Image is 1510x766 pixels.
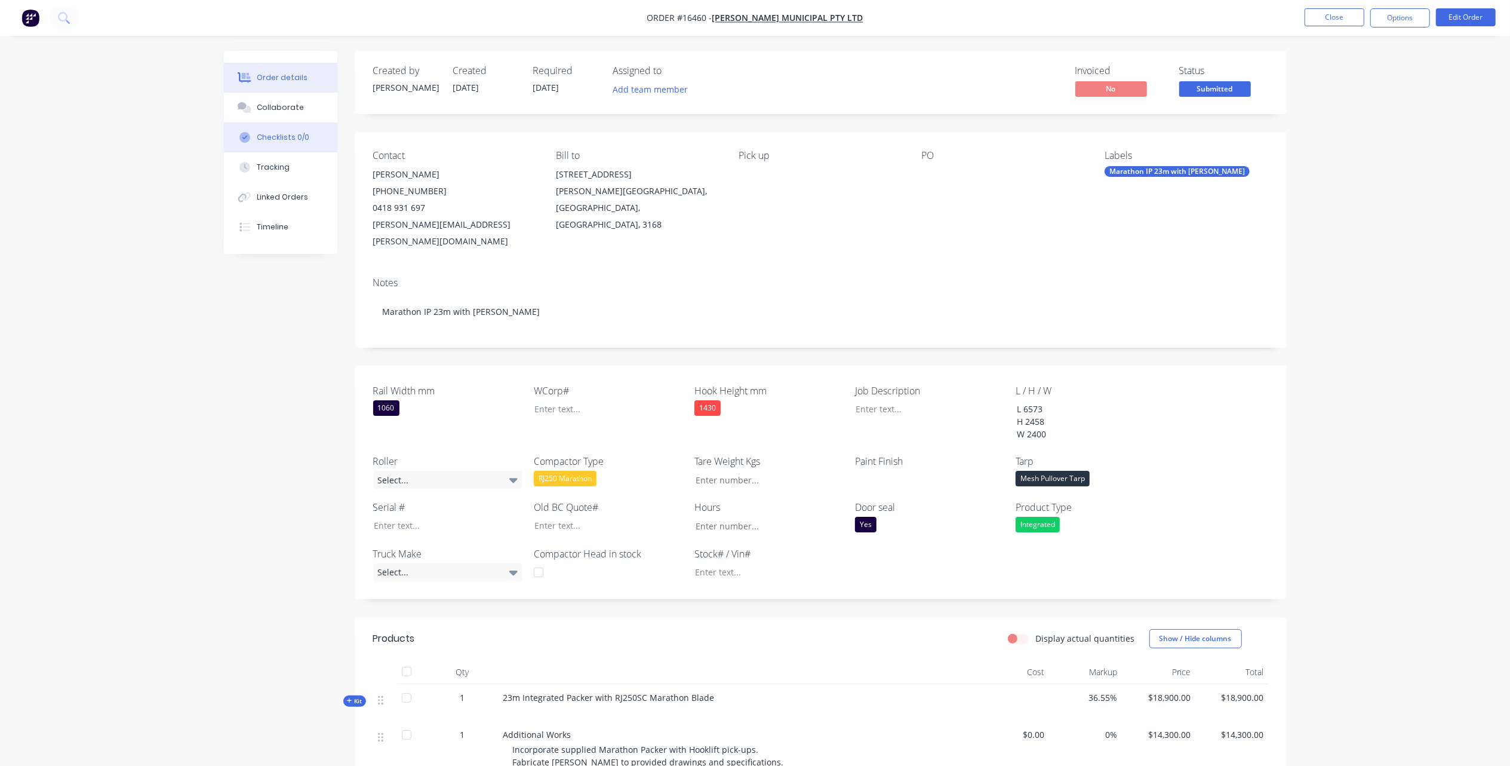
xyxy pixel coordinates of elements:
div: Tracking [257,162,290,173]
button: Collaborate [224,93,337,122]
span: 0% [1054,728,1118,741]
div: Products [373,632,415,646]
label: Rail Width mm [373,384,522,398]
span: Kit [347,697,362,706]
label: Job Description [855,384,1004,398]
div: Qty [427,660,499,684]
div: Cost [976,660,1050,684]
div: [STREET_ADDRESS][PERSON_NAME][GEOGRAPHIC_DATA], [GEOGRAPHIC_DATA], [GEOGRAPHIC_DATA], 3168 [556,166,719,233]
div: Mesh Pullover Tarp [1016,471,1090,486]
div: Marathon IP 23m with [PERSON_NAME] [1105,166,1250,177]
span: 36.55% [1054,691,1118,704]
label: Door seal [855,500,1004,514]
div: [PERSON_NAME] [373,81,439,94]
span: 1 [460,728,465,741]
label: Compactor Type [534,454,683,468]
div: [PERSON_NAME] [373,166,537,183]
label: L / H / W [1016,384,1165,398]
label: Compactor Head in stock [534,547,683,561]
div: PO [922,150,1085,161]
button: Options [1370,8,1430,27]
div: Select... [373,563,522,581]
div: Checklists 0/0 [257,132,309,143]
div: Linked Orders [257,192,308,203]
div: Bill to [556,150,719,161]
label: WCorp# [534,384,683,398]
div: Notes [373,277,1269,289]
div: Select... [373,471,522,489]
button: Edit Order [1436,8,1496,26]
div: [PERSON_NAME][PHONE_NUMBER]0418 931 697[PERSON_NAME][EMAIL_ADDRESS][PERSON_NAME][DOMAIN_NAME] [373,166,537,250]
div: Invoiced [1075,65,1165,76]
div: Integrated [1016,517,1060,532]
div: 0418 931 697 [373,200,537,216]
div: Price [1122,660,1196,684]
div: Status [1179,65,1269,76]
label: Stock# / Vin# [694,547,844,561]
div: Labels [1105,150,1268,161]
span: $14,300.00 [1200,728,1264,741]
label: Tare Weight Kgs [694,454,844,468]
button: Show / Hide columns [1149,629,1242,648]
div: [STREET_ADDRESS] [556,166,719,183]
button: Close [1305,8,1364,26]
button: Submitted [1179,81,1251,99]
span: $14,300.00 [1127,728,1191,741]
img: Factory [21,9,39,27]
span: Additional Works [503,729,571,740]
input: Enter number... [685,471,843,489]
label: Product Type [1016,500,1165,514]
div: Total [1195,660,1269,684]
label: Hours [694,500,844,514]
input: Enter number... [685,517,843,535]
div: Order details [257,72,307,83]
div: [PERSON_NAME][GEOGRAPHIC_DATA], [GEOGRAPHIC_DATA], [GEOGRAPHIC_DATA], 3168 [556,183,719,233]
div: L 6573 H 2458 W 2400 [1007,400,1157,443]
div: RJ250 Marathon [534,471,596,486]
label: Hook Height mm [694,384,844,398]
a: [PERSON_NAME] Municipal Pty Ltd [712,13,863,24]
span: Submitted [1179,81,1251,96]
div: Markup [1049,660,1122,684]
button: Checklists 0/0 [224,122,337,152]
span: [DATE] [453,82,479,93]
span: 1 [460,691,465,704]
span: Order #16460 - [647,13,712,24]
label: Paint Finish [855,454,1004,468]
div: Created [453,65,519,76]
label: Tarp [1016,454,1165,468]
button: Add team member [606,81,694,97]
div: Created by [373,65,439,76]
label: Truck Make [373,547,522,561]
div: 1060 [373,400,399,416]
div: Kit [343,695,366,707]
label: Roller [373,454,522,468]
span: 23m Integrated Packer with RJ250SC Marathon Blade [503,692,715,703]
button: Timeline [224,212,337,242]
button: Order details [224,63,337,93]
label: Display actual quantities [1036,632,1135,645]
div: Required [533,65,599,76]
div: Timeline [257,222,288,232]
button: Tracking [224,152,337,182]
div: Marathon IP 23m with [PERSON_NAME] [373,293,1269,330]
div: Assigned to [613,65,733,76]
button: Linked Orders [224,182,337,212]
span: No [1075,81,1147,96]
label: Serial # [373,500,522,514]
span: [DATE] [533,82,559,93]
div: Contact [373,150,537,161]
div: [PHONE_NUMBER] [373,183,537,200]
div: 1430 [694,400,721,416]
div: [PERSON_NAME][EMAIL_ADDRESS][PERSON_NAME][DOMAIN_NAME] [373,216,537,250]
div: Collaborate [257,102,304,113]
span: $18,900.00 [1127,691,1191,704]
div: Pick up [739,150,902,161]
button: Add team member [613,81,694,97]
label: Old BC Quote# [534,500,683,514]
span: $18,900.00 [1200,691,1264,704]
div: Yes [855,517,877,532]
span: $0.00 [981,728,1045,741]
